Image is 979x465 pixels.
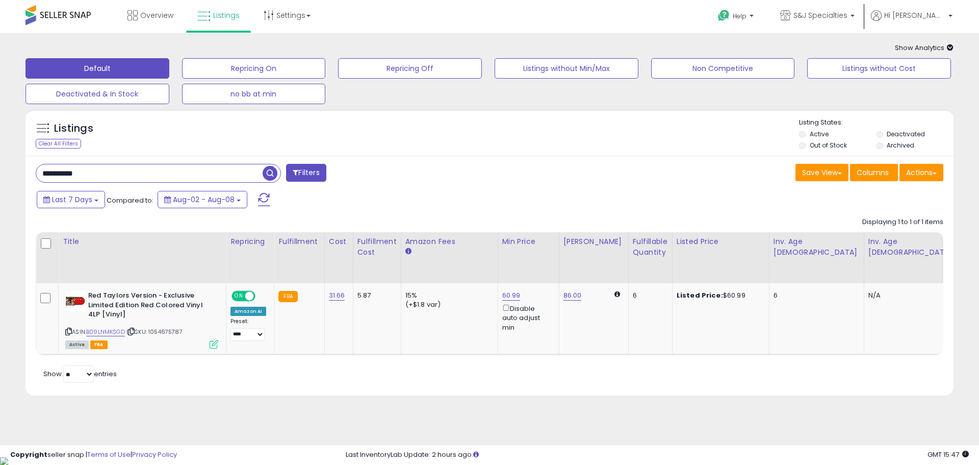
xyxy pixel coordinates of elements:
[63,236,222,247] div: Title
[158,191,247,208] button: Aug-02 - Aug-08
[633,291,664,300] div: 6
[405,236,494,247] div: Amazon Fees
[677,236,765,247] div: Listed Price
[230,318,266,341] div: Preset:
[862,217,943,227] div: Displaying 1 to 1 of 1 items
[810,130,829,138] label: Active
[710,2,764,33] a: Help
[213,10,240,20] span: Listings
[37,191,105,208] button: Last 7 Days
[502,290,521,301] a: 60.99
[795,164,848,181] button: Save View
[884,10,945,20] span: Hi [PERSON_NAME]
[65,291,218,348] div: ASIN:
[230,236,270,247] div: Repricing
[774,291,856,300] div: 6
[278,291,297,302] small: FBA
[90,340,108,349] span: FBA
[329,236,349,247] div: Cost
[86,328,125,336] a: B09LNMKSGD
[52,194,92,205] span: Last 7 Days
[563,290,582,301] a: 86.00
[810,141,847,150] label: Out of Stock
[173,194,235,205] span: Aug-02 - Aug-08
[65,291,86,311] img: 31ZV0yI4+jL._SL40_.jpg
[36,139,81,149] div: Clear All Filters
[677,291,761,300] div: $60.99
[88,291,212,322] b: Red Taylors Version - Exclusive Limited Edition Red Colored Vinyl 4LP [Vinyl]
[182,58,326,79] button: Repricing On
[126,328,183,336] span: | SKU: 1054675787
[793,10,847,20] span: S&J Specialties
[286,164,326,182] button: Filters
[868,291,951,300] div: N/A
[495,58,638,79] button: Listings without Min/Max
[233,292,245,301] span: ON
[338,58,482,79] button: Repricing Off
[10,450,177,460] div: seller snap | |
[928,450,969,459] span: 2025-08-16 15:47 GMT
[717,9,730,22] i: Get Help
[132,450,177,459] a: Privacy Policy
[357,291,393,300] div: 5.87
[182,84,326,104] button: no bb at min
[25,84,169,104] button: Deactivated & In Stock
[899,164,943,181] button: Actions
[25,58,169,79] button: Default
[405,247,411,256] small: Amazon Fees.
[230,307,266,316] div: Amazon AI
[107,195,153,205] span: Compared to:
[677,290,723,300] b: Listed Price:
[140,10,173,20] span: Overview
[357,236,397,258] div: Fulfillment Cost
[850,164,898,181] button: Columns
[887,141,914,150] label: Archived
[405,291,490,300] div: 15%
[774,236,860,258] div: Inv. Age [DEMOGRAPHIC_DATA]
[871,10,952,33] a: Hi [PERSON_NAME]
[502,236,555,247] div: Min Price
[65,340,89,349] span: All listings currently available for purchase on Amazon
[254,292,270,301] span: OFF
[807,58,951,79] button: Listings without Cost
[502,303,551,332] div: Disable auto adjust min
[799,118,953,128] p: Listing States:
[329,290,345,301] a: 31.66
[278,236,320,247] div: Fulfillment
[563,236,624,247] div: [PERSON_NAME]
[895,43,954,53] span: Show Analytics
[651,58,795,79] button: Non Competitive
[405,300,490,309] div: (+$1.8 var)
[857,167,889,178] span: Columns
[733,12,746,20] span: Help
[54,121,93,136] h5: Listings
[43,369,117,379] span: Show: entries
[346,450,969,460] div: Last InventoryLab Update: 2 hours ago.
[87,450,131,459] a: Terms of Use
[868,236,955,258] div: Inv. Age [DEMOGRAPHIC_DATA]
[633,236,668,258] div: Fulfillable Quantity
[10,450,47,459] strong: Copyright
[887,130,925,138] label: Deactivated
